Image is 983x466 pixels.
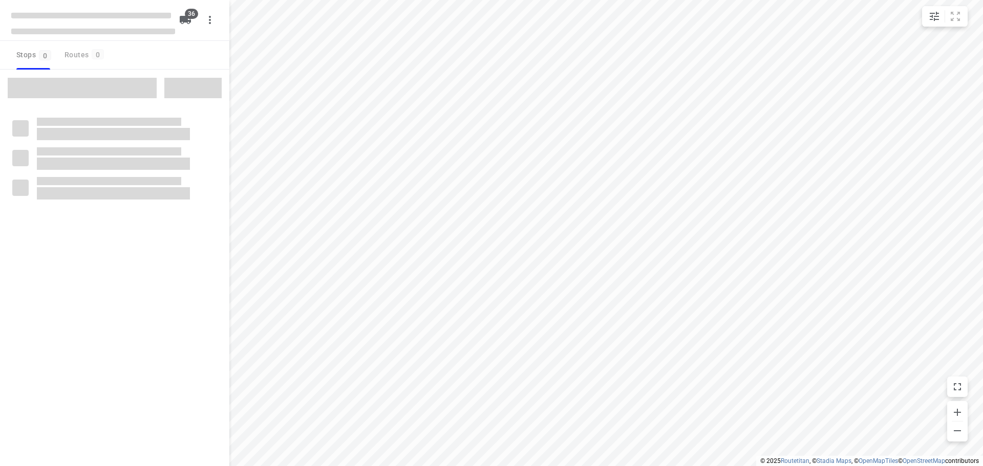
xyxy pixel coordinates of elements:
[760,457,979,464] li: © 2025 , © , © © contributors
[781,457,809,464] a: Routetitan
[817,457,851,464] a: Stadia Maps
[924,6,945,27] button: Map settings
[903,457,945,464] a: OpenStreetMap
[922,6,968,27] div: small contained button group
[859,457,898,464] a: OpenMapTiles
